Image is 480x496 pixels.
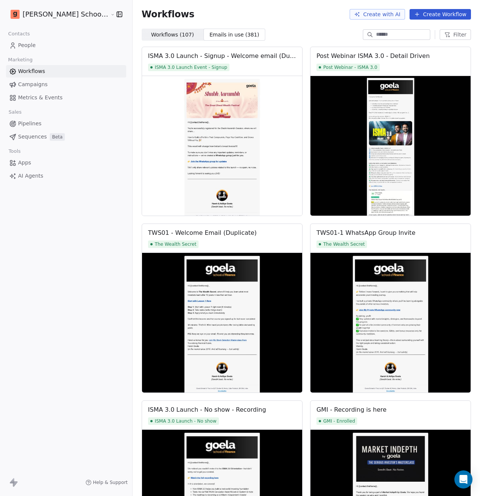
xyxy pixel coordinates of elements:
[18,172,43,180] span: AI Agents
[18,41,36,49] span: People
[5,54,36,65] span: Marketing
[18,120,41,128] span: Pipelines
[18,81,47,88] span: Campaigns
[142,76,302,216] img: Preview
[316,240,367,248] span: The Wealth Secret
[6,39,126,52] a: People
[142,9,194,20] span: Workflows
[6,78,126,91] a: Campaigns
[11,10,20,19] img: Goela%20School%20Logos%20(4).png
[148,240,199,248] span: The Wealth Secret
[6,157,126,169] a: Apps
[6,65,126,78] a: Workflows
[93,479,128,485] span: Help & Support
[6,91,126,104] a: Metrics & Events
[5,107,25,118] span: Sales
[5,146,24,157] span: Tools
[86,479,128,485] a: Help & Support
[148,417,219,425] span: ISMA 3.0 Launch - No show
[23,9,109,19] span: [PERSON_NAME] School of Finance LLP
[142,253,302,393] img: Preview
[350,9,405,20] button: Create with AI
[316,64,380,71] span: Post Webinar - ISMA 3.0
[316,228,416,237] div: TWS01-1 WhatsApp Group Invite
[454,470,472,488] div: Open Intercom Messenger
[410,9,471,20] button: Create Workflow
[148,405,266,414] div: ISMA 3.0 Launch - No show - Recording
[310,253,471,393] img: Preview
[316,417,357,425] span: GMI - Enrolled
[6,117,126,130] a: Pipelines
[5,28,33,40] span: Contacts
[440,29,471,40] button: Filter
[453,31,466,39] span: Filter
[18,67,45,75] span: Workflows
[50,133,65,141] span: Beta
[148,64,229,71] span: ISMA 3.0 Launch Event - Signup
[151,31,194,39] span: Workflows ( 107 )
[6,170,126,182] a: AI Agents
[9,8,105,21] button: [PERSON_NAME] School of Finance LLP
[316,52,430,61] div: Post Webinar ISMA 3.0 - Detail Driven
[18,133,47,141] span: Sequences
[316,405,387,414] div: GMI - Recording is here
[148,228,257,237] div: TWS01 - Welcome Email (Duplicate)
[18,94,63,102] span: Metrics & Events
[310,76,471,216] img: Preview
[6,131,126,143] a: SequencesBeta
[18,159,31,167] span: Apps
[148,52,296,61] div: ISMA 3.0 Launch - Signup - Welcome email (Duplicate)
